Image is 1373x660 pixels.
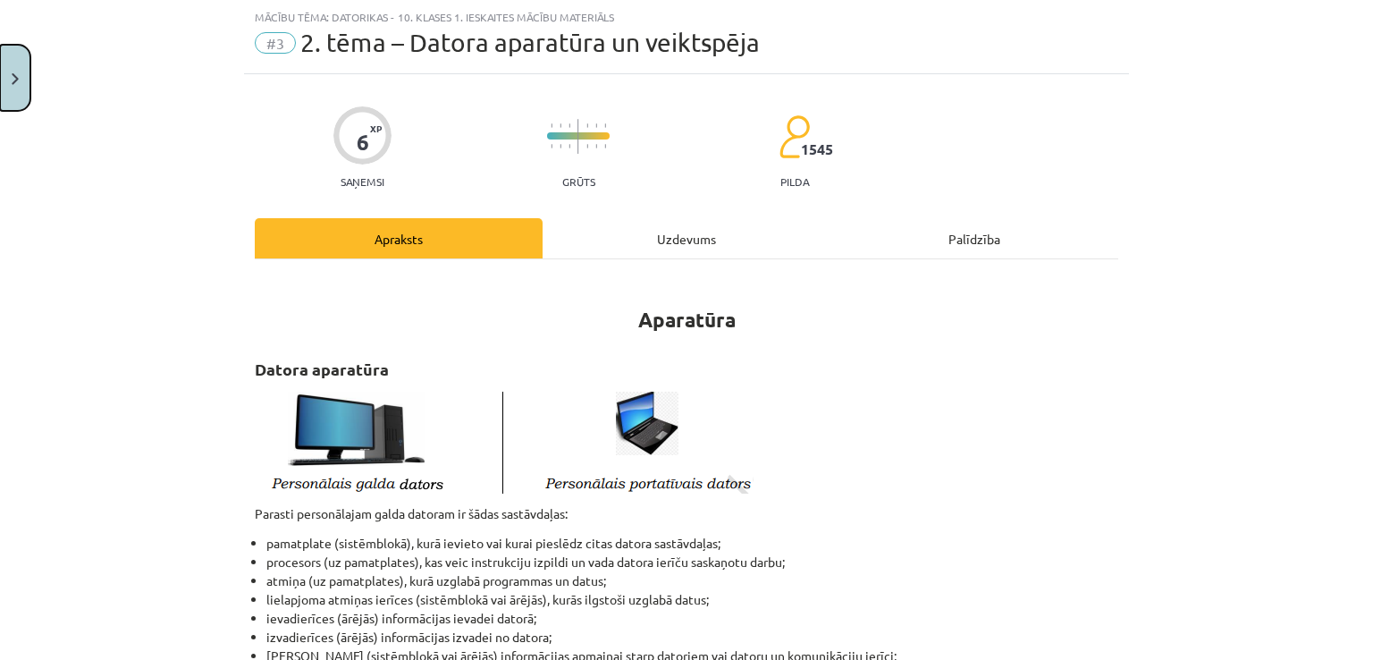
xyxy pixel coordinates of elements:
[543,218,830,258] div: Uzdevums
[551,123,552,128] img: icon-short-line-57e1e144782c952c97e751825c79c345078a6d821885a25fce030b3d8c18986b.svg
[357,130,369,155] div: 6
[577,119,579,154] img: icon-long-line-d9ea69661e0d244f92f715978eff75569469978d946b2353a9bb055b3ed8787d.svg
[266,628,1118,647] li: izvadierīces (ārējās) informācijas izvadei no datora;
[266,571,1118,590] li: atmiņa (uz pamatplates), kurā uzglabā programmas un datus;
[569,123,570,128] img: icon-short-line-57e1e144782c952c97e751825c79c345078a6d821885a25fce030b3d8c18986b.svg
[595,144,597,148] img: icon-short-line-57e1e144782c952c97e751825c79c345078a6d821885a25fce030b3d8c18986b.svg
[266,553,1118,571] li: procesors (uz pamatplates), kas veic instrukciju izpildi un vada datora ierīču saskaņotu darbu;
[255,504,1118,523] p: Parasti personālajam galda datoram ir šādas sastāvdaļas:
[266,534,1118,553] li: pamatplate (sistēmblokā), kurā ievieto vai kurai pieslēdz citas datora sastāvdaļas;
[266,590,1118,609] li: lielapjoma atmiņas ierīces (sistēmblokā vai ārējās), kurās ilgstoši uzglabā datus;
[586,123,588,128] img: icon-short-line-57e1e144782c952c97e751825c79c345078a6d821885a25fce030b3d8c18986b.svg
[830,218,1118,258] div: Palīdzība
[560,144,561,148] img: icon-short-line-57e1e144782c952c97e751825c79c345078a6d821885a25fce030b3d8c18986b.svg
[255,218,543,258] div: Apraksts
[595,123,597,128] img: icon-short-line-57e1e144782c952c97e751825c79c345078a6d821885a25fce030b3d8c18986b.svg
[562,175,595,188] p: Grūts
[12,73,19,85] img: icon-close-lesson-0947bae3869378f0d4975bcd49f059093ad1ed9edebbc8119c70593378902aed.svg
[255,359,389,379] strong: Datora aparatūra
[604,123,606,128] img: icon-short-line-57e1e144782c952c97e751825c79c345078a6d821885a25fce030b3d8c18986b.svg
[569,144,570,148] img: icon-short-line-57e1e144782c952c97e751825c79c345078a6d821885a25fce030b3d8c18986b.svg
[780,175,809,188] p: pilda
[333,175,392,188] p: Saņemsi
[300,28,760,57] span: 2. tēma – Datora aparatūra un veiktspēja
[779,114,810,159] img: students-c634bb4e5e11cddfef0936a35e636f08e4e9abd3cc4e673bd6f9a4125e45ecb1.svg
[551,144,552,148] img: icon-short-line-57e1e144782c952c97e751825c79c345078a6d821885a25fce030b3d8c18986b.svg
[586,144,588,148] img: icon-short-line-57e1e144782c952c97e751825c79c345078a6d821885a25fce030b3d8c18986b.svg
[801,141,833,157] span: 1545
[638,307,736,333] strong: Aparatūra
[560,123,561,128] img: icon-short-line-57e1e144782c952c97e751825c79c345078a6d821885a25fce030b3d8c18986b.svg
[604,144,606,148] img: icon-short-line-57e1e144782c952c97e751825c79c345078a6d821885a25fce030b3d8c18986b.svg
[370,123,382,133] span: XP
[255,11,1118,23] div: Mācību tēma: Datorikas - 10. klases 1. ieskaites mācību materiāls
[255,32,296,54] span: #3
[266,609,1118,628] li: ievadierīces (ārējās) informācijas ievadei datorā;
